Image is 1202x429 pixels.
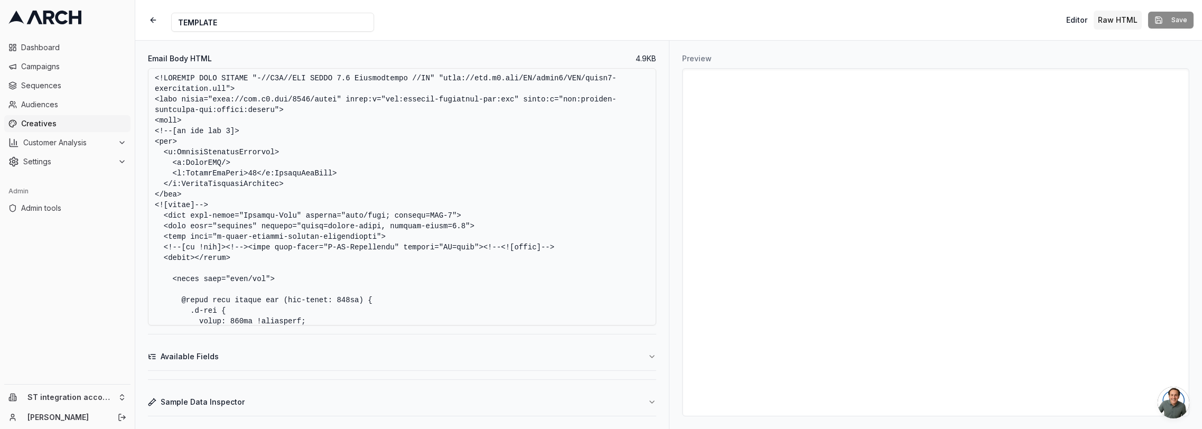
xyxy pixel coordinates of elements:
[636,53,656,64] span: 4.9 KB
[4,134,131,151] button: Customer Analysis
[161,397,245,407] span: Sample Data Inspector
[148,68,656,325] textarea: <!LOREMIP DOLO SITAME "-//C3A//ELI SEDDO 7.6 Eiusmodtempo //IN" "utla://etd.m0.ali/EN/admin6/VEN/...
[21,61,126,72] span: Campaigns
[171,13,374,32] input: Internal Creative Name
[148,55,212,62] label: Email Body HTML
[1094,11,1142,30] button: Toggle custom HTML
[115,410,129,425] button: Log out
[21,99,126,110] span: Audiences
[1062,11,1092,30] button: Toggle editor
[4,200,131,217] a: Admin tools
[148,388,656,416] button: Sample Data Inspector
[1158,387,1189,418] a: Open chat
[4,183,131,200] div: Admin
[21,42,126,53] span: Dashboard
[23,137,114,148] span: Customer Analysis
[27,393,114,402] span: ST integration account
[161,351,219,362] span: Available Fields
[4,96,131,113] a: Audiences
[683,69,1189,416] iframe: Preview for TEMPLATE
[148,343,656,370] button: Available Fields
[23,156,114,167] span: Settings
[4,153,131,170] button: Settings
[27,412,106,423] a: [PERSON_NAME]
[4,77,131,94] a: Sequences
[4,389,131,406] button: ST integration account
[4,58,131,75] a: Campaigns
[682,53,1190,64] h3: Preview
[21,203,126,213] span: Admin tools
[21,118,126,129] span: Creatives
[21,80,126,91] span: Sequences
[4,39,131,56] a: Dashboard
[4,115,131,132] a: Creatives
